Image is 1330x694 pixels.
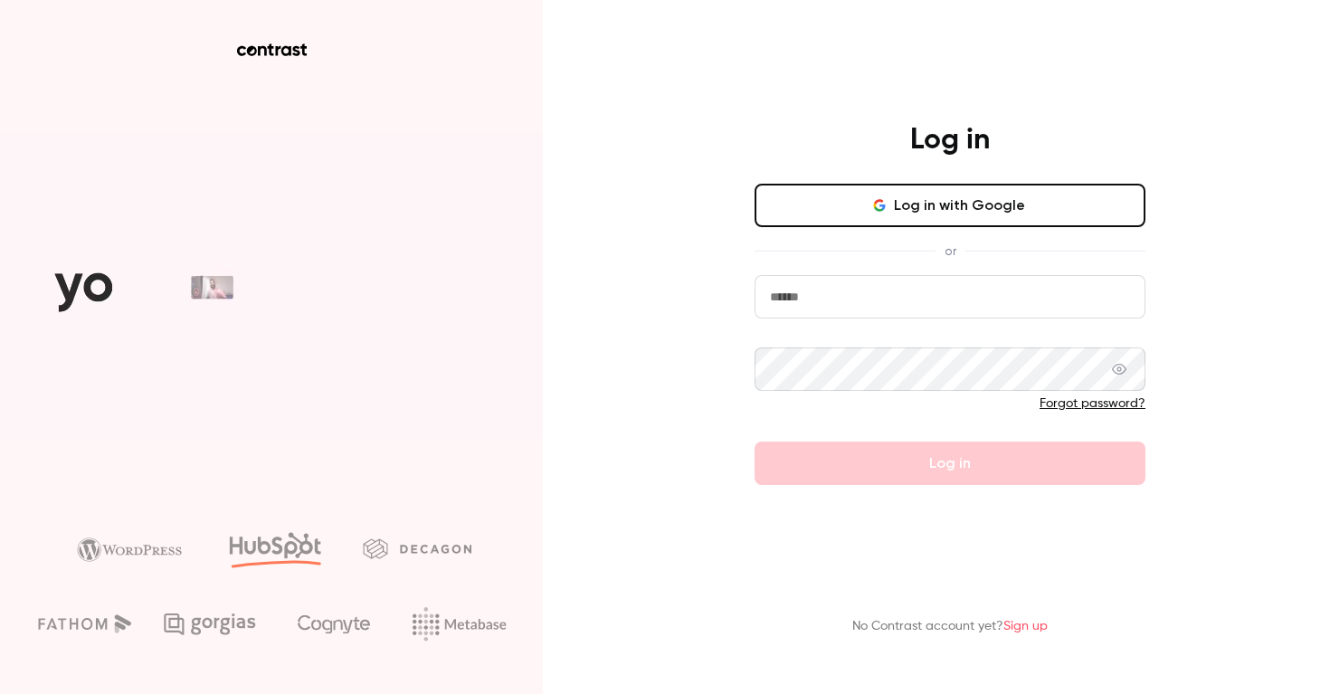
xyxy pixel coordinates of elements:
a: Sign up [1003,620,1048,632]
h4: Log in [910,122,990,158]
span: or [936,242,965,261]
a: Forgot password? [1040,397,1145,410]
p: No Contrast account yet? [852,617,1048,636]
img: decagon [363,538,471,558]
button: Log in with Google [755,184,1145,227]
